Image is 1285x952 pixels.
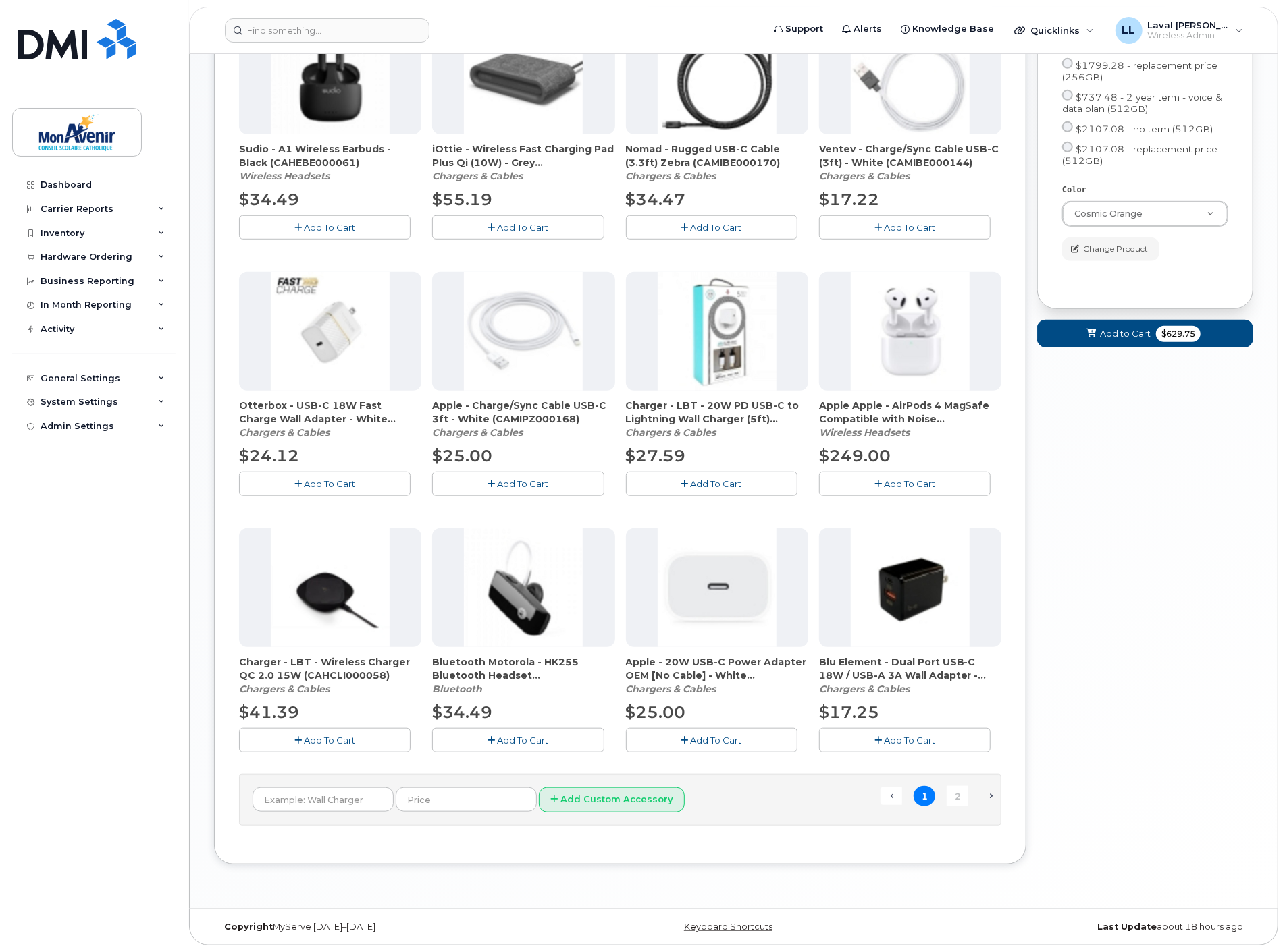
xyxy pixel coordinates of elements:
[432,142,614,169] span: iOttie - Wireless Fast Charging Pad Plus Qi (10W) - Grey (CAHCLI000064)
[1062,90,1073,101] input: $737.48 - 2 year term - voice & data plan (512GB)
[239,446,299,466] span: $24.12
[304,735,355,746] span: Add To Cart
[891,16,1003,43] a: Knowledge Base
[432,702,492,722] span: $34.49
[658,272,777,391] img: accessory36148.JPG
[626,683,716,695] em: Chargers & Cables
[432,399,614,426] span: Apple - Charge/Sync Cable USB-C 3ft - White (CAMIPZ000168)
[1156,326,1201,342] span: $629.75
[819,446,891,466] span: $249.00
[253,787,394,812] input: Example: Wall Charger
[1037,320,1253,347] button: Add to Cart $629.75
[819,683,910,695] em: Chargers & Cables
[239,655,421,696] div: Charger - LBT - Wireless Charger QC 2.0 15W (CAHCLI000058)
[819,702,879,722] span: $17.25
[854,22,882,36] span: Alerts
[464,16,583,134] img: accessory36554.JPG
[432,190,492,209] span: $55.19
[239,142,421,169] span: Sudio - A1 Wireless Earbuds - Black (CAHEBE000061)
[1097,922,1157,932] strong: Last Update
[1063,202,1228,226] a: Cosmic Orange
[271,272,390,391] img: accessory36681.JPG
[833,16,891,43] a: Alerts
[432,170,523,182] em: Chargers & Cables
[626,190,686,209] span: $34.47
[884,735,935,746] span: Add To Cart
[819,728,991,752] button: Add To Cart
[785,22,823,36] span: Support
[1100,327,1151,340] span: Add to Cart
[980,787,1001,805] a: Next →
[851,16,970,134] img: accessory36552.JPG
[658,528,777,647] img: accessory36680.JPG
[271,528,390,647] img: accessory36405.JPG
[497,478,548,489] span: Add To Cart
[432,683,482,695] em: Bluetooth
[626,142,808,183] div: Nomad - Rugged USB-C Cable (3.3ft) Zebra (CAMIBE000170)
[684,922,772,932] a: Keyboard Shortcuts
[691,478,742,489] span: Add To Cart
[396,787,537,812] input: Price
[432,399,614,439] div: Apple - Charge/Sync Cable USB-C 3ft - White (CAMIPZ000168)
[432,446,492,466] span: $25.00
[626,170,716,182] em: Chargers & Cables
[1062,58,1073,69] input: $1799.28 - replacement price (256GB)
[1062,144,1217,166] span: $2107.08 - replacement price (512GB)
[239,170,330,182] em: Wireless Headsets
[239,190,299,209] span: $34.49
[225,18,429,43] input: Find something...
[432,655,614,682] span: Bluetooth Motorola - HK255 Bluetooth Headset (CABTBE000046)
[851,272,970,391] img: accessory36513.JPG
[1062,142,1073,152] input: $2107.08 - replacement price (512GB)
[626,399,808,426] span: Charger - LBT - 20W PD USB-C to Lightning Wall Charger (5ft) (CAHCLI000087)
[907,922,1253,932] div: about 18 hours ago
[819,426,910,439] em: Wireless Headsets
[1030,25,1080,36] span: Quicklinks
[432,215,604,239] button: Add To Cart
[884,222,935,233] span: Add To Cart
[464,528,583,647] img: accessory36212.JPG
[851,528,970,647] img: accessory36707.JPG
[626,399,808,439] div: Charger - LBT - 20W PD USB-C to Lightning Wall Charger (5ft) (CAHCLI000087)
[1106,17,1253,44] div: Laval Lai Yoon Hin
[819,655,1001,682] span: Blu Element - Dual Port USB-C 18W / USB-A 3A Wall Adapter - Black (Bulk) (CAHCPZ000077)
[239,728,411,752] button: Add To Cart
[819,655,1001,696] div: Blu Element - Dual Port USB-C 18W / USB-A 3A Wall Adapter - Black (Bulk) (CAHCPZ000077)
[539,787,685,812] button: Add Custom Accessory
[239,702,299,722] span: $41.39
[432,142,614,183] div: iOttie - Wireless Fast Charging Pad Plus Qi (10W) - Grey (CAHCLI000064)
[658,16,777,134] img: accessory36548.JPG
[691,222,742,233] span: Add To Cart
[884,478,935,489] span: Add To Cart
[914,786,935,807] span: 1
[626,142,808,169] span: Nomad - Rugged USB-C Cable (3.3ft) Zebra (CAMIBE000170)
[239,472,411,495] button: Add To Cart
[1148,30,1229,41] span: Wireless Admin
[1062,184,1228,196] div: Color
[912,22,994,36] span: Knowledge Base
[626,702,686,722] span: $25.00
[1005,17,1103,44] div: Quicklinks
[819,215,991,239] button: Add To Cart
[239,426,330,439] em: Chargers & Cables
[432,426,523,439] em: Chargers & Cables
[464,272,583,391] img: accessory36546.JPG
[626,446,686,466] span: $27.59
[764,16,833,43] a: Support
[1122,22,1136,38] span: LL
[691,735,742,746] span: Add To Cart
[626,728,797,752] button: Add To Cart
[1062,60,1217,82] span: $1799.28 - replacement price (256GB)
[819,399,1001,426] span: Apple Apple - AirPods 4 MagSafe Compatible with Noise Cancellation and USB-C Charging Case - (CAH...
[224,922,273,932] strong: Copyright
[626,426,716,439] em: Chargers & Cables
[432,655,614,696] div: Bluetooth Motorola - HK255 Bluetooth Headset (CABTBE000046)
[239,399,421,439] div: Otterbox - USB-C 18W Fast Charge Wall Adapter - White (CAHCAP000074)
[1076,123,1213,134] span: $2107.08 - no term (512GB)
[497,735,548,746] span: Add To Cart
[819,190,879,209] span: $17.22
[626,655,808,682] span: Apple - 20W USB-C Power Adapter OEM [No Cable] - White (CAHCAP000073)
[1074,208,1143,219] span: Cosmic Orange
[271,16,390,134] img: accessory36654.JPG
[432,472,604,495] button: Add To Cart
